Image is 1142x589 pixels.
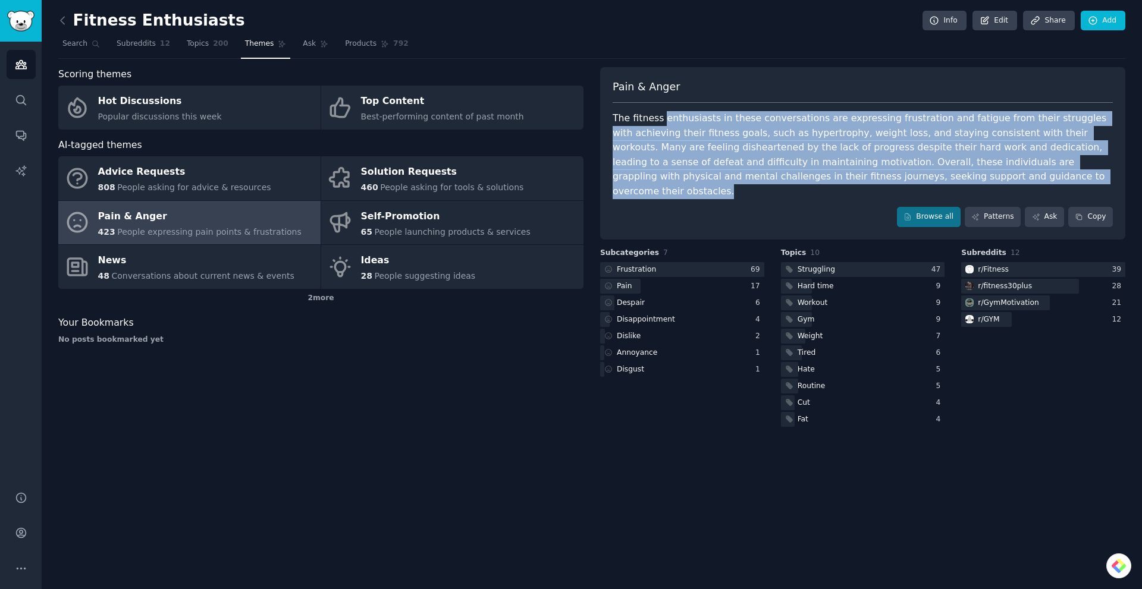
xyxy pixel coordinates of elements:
[936,298,945,308] div: 9
[361,182,378,192] span: 460
[58,316,134,330] span: Your Bookmarks
[117,227,302,237] span: People expressing pain points & frustrations
[936,348,945,358] div: 6
[7,11,34,32] img: GummySearch logo
[617,331,641,342] div: Dislike
[600,362,764,377] a: Disgust1
[798,348,816,358] div: Tired
[755,298,764,308] div: 6
[1081,11,1125,31] a: Add
[111,271,294,281] span: Conversations about current news & events
[361,251,476,270] div: Ideas
[58,335,583,345] div: No posts bookmarked yet
[600,345,764,360] a: Annoyance1
[978,281,1032,292] div: r/ fitness30plus
[98,207,302,226] div: Pain & Anger
[62,39,87,49] span: Search
[781,248,807,259] span: Topics
[361,227,372,237] span: 65
[1025,207,1064,227] a: Ask
[98,182,115,192] span: 808
[361,92,524,111] div: Top Content
[781,379,945,393] a: Routine5
[810,248,820,257] span: 10
[798,381,826,392] div: Routine
[58,67,131,82] span: Scoring themes
[781,395,945,410] a: Cut4
[112,34,174,59] a: Subreddits12
[613,80,680,95] span: Pain & Anger
[321,156,583,200] a: Solution Requests460People asking for tools & solutions
[897,207,961,227] a: Browse all
[781,362,945,377] a: Hate5
[98,112,222,121] span: Popular discussions this week
[936,331,945,342] div: 7
[798,264,835,275] div: Struggling
[98,271,109,281] span: 48
[781,295,945,310] a: Workout9
[241,34,291,59] a: Themes
[380,182,523,192] span: People asking for tools & solutions
[1011,248,1020,257] span: 12
[931,264,945,275] div: 47
[1112,281,1125,292] div: 28
[798,364,815,375] div: Hate
[965,282,974,290] img: fitness30plus
[393,39,409,49] span: 792
[58,289,583,308] div: 2 more
[98,251,294,270] div: News
[972,11,1017,31] a: Edit
[781,279,945,294] a: Hard time9
[600,312,764,327] a: Disappointment4
[600,262,764,277] a: Frustration69
[751,264,764,275] div: 69
[961,262,1125,277] a: Fitnessr/Fitness39
[936,381,945,392] div: 5
[361,163,524,182] div: Solution Requests
[961,295,1125,310] a: GymMotivationr/GymMotivation21
[600,248,659,259] span: Subcategories
[798,331,823,342] div: Weight
[936,414,945,425] div: 4
[965,315,974,323] img: GYM
[600,279,764,294] a: Pain17
[751,281,764,292] div: 17
[617,364,644,375] div: Disgust
[936,398,945,408] div: 4
[187,39,209,49] span: Topics
[965,265,974,273] img: Fitness
[98,227,115,237] span: 423
[58,86,321,130] a: Hot DiscussionsPopular discussions this week
[965,207,1021,227] a: Patterns
[345,39,377,49] span: Products
[755,331,764,342] div: 2
[1112,298,1125,308] div: 21
[321,201,583,245] a: Self-Promotion65People launching products & services
[965,298,974,307] img: GymMotivation
[617,314,675,325] div: Disappointment
[781,312,945,327] a: Gym9
[183,34,233,59] a: Topics200
[160,39,170,49] span: 12
[361,271,372,281] span: 28
[961,312,1125,327] a: GYMr/GYM12
[58,138,142,153] span: AI-tagged themes
[798,398,810,408] div: Cut
[213,39,228,49] span: 200
[781,412,945,427] a: Fat4
[978,264,1009,275] div: r/ Fitness
[117,182,271,192] span: People asking for advice & resources
[755,314,764,325] div: 4
[936,314,945,325] div: 9
[245,39,274,49] span: Themes
[663,248,668,257] span: 7
[374,227,530,237] span: People launching products & services
[961,248,1006,259] span: Subreddits
[321,245,583,289] a: Ideas28People suggesting ideas
[303,39,316,49] span: Ask
[600,329,764,344] a: Dislike2
[936,281,945,292] div: 9
[781,345,945,360] a: Tired6
[98,92,222,111] div: Hot Discussions
[1112,264,1125,275] div: 39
